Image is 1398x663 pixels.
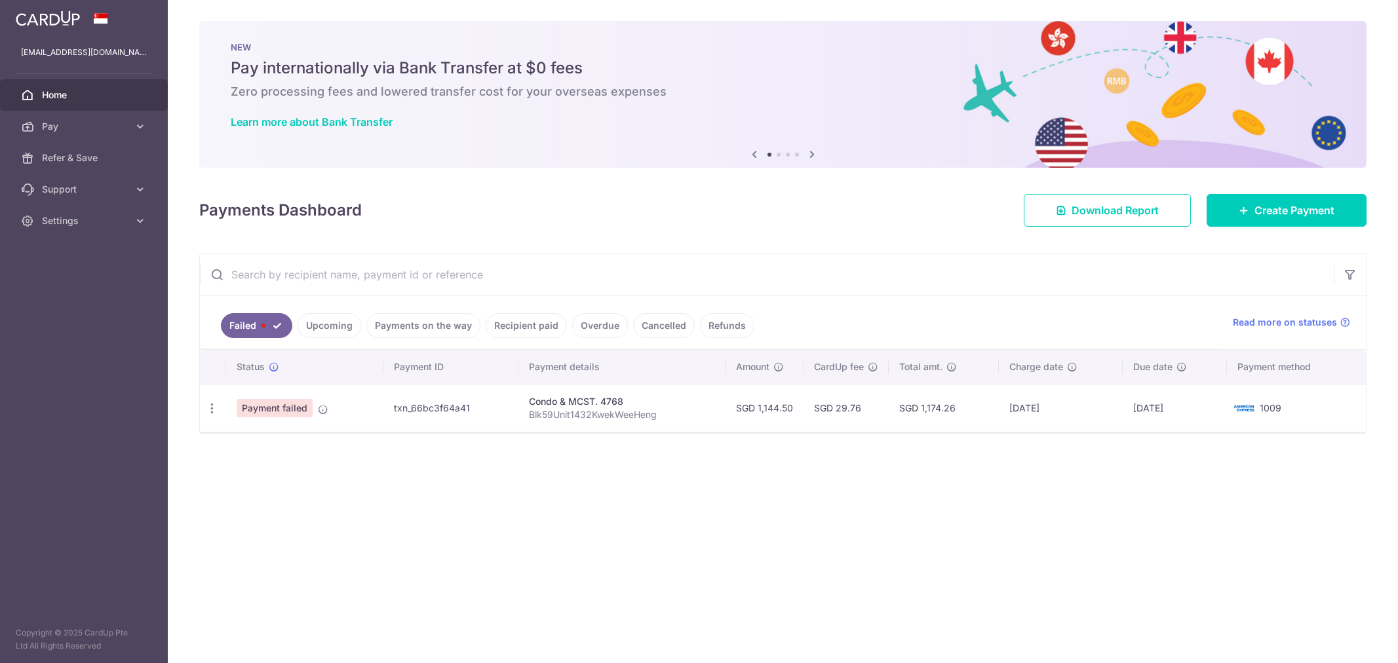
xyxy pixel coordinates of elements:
[231,42,1335,52] p: NEW
[231,84,1335,100] h6: Zero processing fees and lowered transfer cost for your overseas expenses
[804,384,889,432] td: SGD 29.76
[899,360,942,373] span: Total amt.
[1009,360,1063,373] span: Charge date
[231,115,393,128] a: Learn more about Bank Transfer
[1024,194,1191,227] a: Download Report
[42,214,128,227] span: Settings
[1260,402,1281,413] span: 1009
[1233,316,1350,329] a: Read more on statuses
[1123,384,1227,432] td: [DATE]
[814,360,864,373] span: CardUp fee
[736,360,769,373] span: Amount
[42,183,128,196] span: Support
[200,254,1334,295] input: Search by recipient name, payment id or reference
[1254,202,1334,218] span: Create Payment
[529,408,715,421] p: Blk59Unit1432KwekWeeHeng
[1233,316,1337,329] span: Read more on statuses
[221,313,292,338] a: Failed
[199,21,1367,168] img: Bank transfer banner
[700,313,754,338] a: Refunds
[1231,400,1257,416] img: Bank Card
[21,46,147,59] p: [EMAIL_ADDRESS][DOMAIN_NAME]
[298,313,361,338] a: Upcoming
[237,360,265,373] span: Status
[1227,350,1366,384] th: Payment method
[1207,194,1367,227] a: Create Payment
[999,384,1123,432] td: [DATE]
[572,313,628,338] a: Overdue
[237,399,313,417] span: Payment failed
[42,151,128,164] span: Refer & Save
[199,199,362,222] h4: Payments Dashboard
[42,120,128,133] span: Pay
[726,384,804,432] td: SGD 1,144.50
[529,395,715,408] div: Condo & MCST. 4768
[366,313,480,338] a: Payments on the way
[1072,202,1159,218] span: Download Report
[486,313,567,338] a: Recipient paid
[518,350,726,384] th: Payment details
[889,384,998,432] td: SGD 1,174.26
[231,58,1335,79] h5: Pay internationally via Bank Transfer at $0 fees
[383,350,518,384] th: Payment ID
[383,384,518,432] td: txn_66bc3f64a41
[42,88,128,102] span: Home
[1133,360,1173,373] span: Due date
[16,10,80,26] img: CardUp
[633,313,695,338] a: Cancelled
